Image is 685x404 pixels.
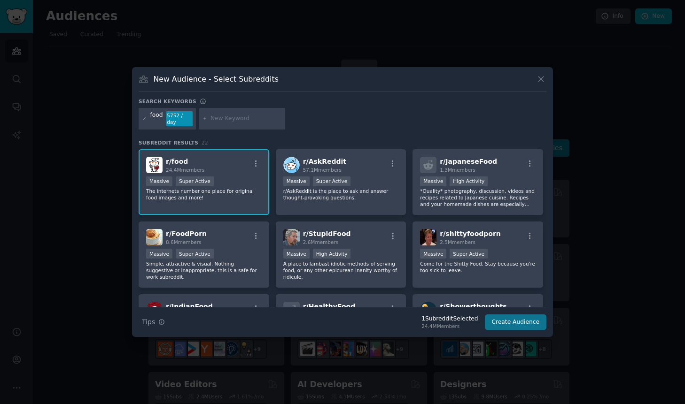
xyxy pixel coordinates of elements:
div: Super Active [313,176,351,186]
span: r/ shittyfoodporn [440,230,501,237]
input: New Keyword [210,114,282,123]
button: Create Audience [485,314,547,330]
div: 5752 / day [166,111,193,126]
span: r/ AskReddit [303,158,346,165]
button: Tips [139,314,168,330]
p: Simple, attractive & visual. Nothing suggestive or inappropriate, this is a safe for work subreddit. [146,260,262,280]
div: 24.4M Members [421,323,478,329]
div: Massive [146,176,172,186]
img: food [146,157,163,173]
span: r/ Showerthoughts [440,303,506,310]
img: StupidFood [283,229,300,245]
span: r/ IndianFood [166,303,213,310]
span: 2.6M members [303,239,339,245]
img: shittyfoodporn [420,229,436,245]
span: Tips [142,317,155,327]
div: Super Active [176,176,214,186]
span: Subreddit Results [139,139,198,146]
div: Massive [420,249,446,259]
div: Massive [420,176,446,186]
div: High Activity [313,249,351,259]
p: The internets number one place for original food images and more! [146,188,262,201]
img: FoodPorn [146,229,163,245]
img: Showerthoughts [420,302,436,318]
img: IndianFood [146,302,163,318]
div: Massive [146,249,172,259]
div: Massive [283,249,310,259]
div: food [150,111,163,126]
div: 1 Subreddit Selected [421,315,478,323]
span: 57.1M members [303,167,342,173]
div: Super Active [450,249,488,259]
p: *Quality* photography, discussion, videos and recipes related to Japanese cuisine. Recipes and yo... [420,188,536,207]
p: A place to lambast idiotic methods of serving food, or any other epicurean inanity worthy of ridi... [283,260,399,280]
div: High Activity [450,176,488,186]
span: 24.4M members [166,167,204,173]
span: r/ JapaneseFood [440,158,497,165]
h3: New Audience - Select Subreddits [154,74,279,84]
span: 8.6M members [166,239,202,245]
p: Come for the Shitty Food. Stay because you're too sick to leave. [420,260,536,274]
img: AskReddit [283,157,300,173]
h3: Search keywords [139,98,196,105]
span: 1.3M members [440,167,475,173]
div: Massive [283,176,310,186]
span: r/ FoodPorn [166,230,207,237]
span: 2.5M members [440,239,475,245]
p: r/AskReddit is the place to ask and answer thought-provoking questions. [283,188,399,201]
div: Super Active [176,249,214,259]
span: 22 [202,140,208,145]
span: r/ food [166,158,188,165]
span: r/ StupidFood [303,230,351,237]
span: r/ HealthyFood [303,303,356,310]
